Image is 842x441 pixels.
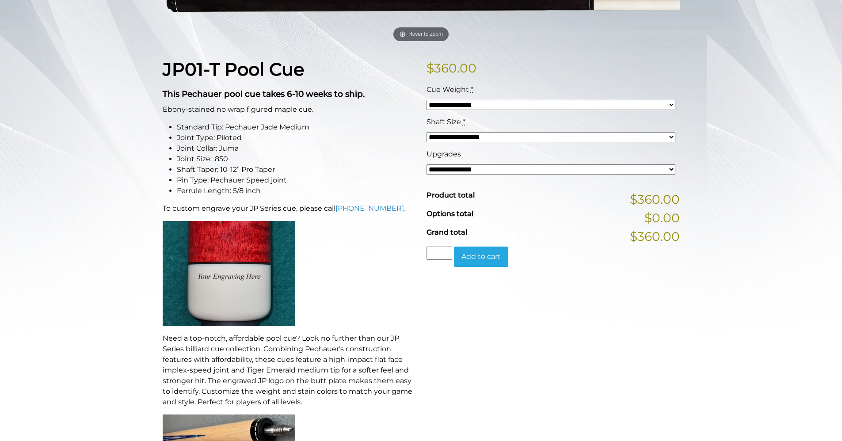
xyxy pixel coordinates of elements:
[427,118,461,126] span: Shaft Size
[630,227,680,246] span: $360.00
[177,164,416,175] li: Shaft Taper: 10-12” Pro Taper
[471,85,473,94] abbr: required
[163,333,416,407] p: Need a top-notch, affordable pool cue? Look no further than our JP Series billiard cue collection...
[427,61,476,76] bdi: 360.00
[427,191,475,199] span: Product total
[177,175,416,186] li: Pin Type: Pechauer Speed joint
[454,247,508,267] button: Add to cart
[163,58,304,80] strong: JP01-T Pool Cue
[163,89,365,99] strong: This Pechauer pool cue takes 6-10 weeks to ship.
[427,61,434,76] span: $
[463,118,465,126] abbr: required
[630,190,680,209] span: $360.00
[177,122,416,133] li: Standard Tip: Pechauer Jade Medium
[427,228,467,236] span: Grand total
[427,209,473,218] span: Options total
[644,209,680,227] span: $0.00
[335,204,405,213] a: [PHONE_NUMBER].
[177,186,416,196] li: Ferrule Length: 5/8 inch
[427,85,469,94] span: Cue Weight
[163,221,295,326] img: An image of a cue butt with the words "YOUR ENGRAVING HERE".
[427,247,452,260] input: Product quantity
[163,203,416,214] p: To custom engrave your JP Series cue, please call
[177,154,416,164] li: Joint Size: .850
[177,133,416,143] li: Joint Type: Piloted
[427,150,461,158] span: Upgrades
[163,104,416,115] p: Ebony-stained no wrap figured maple cue.
[177,143,416,154] li: Joint Collar: Juma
